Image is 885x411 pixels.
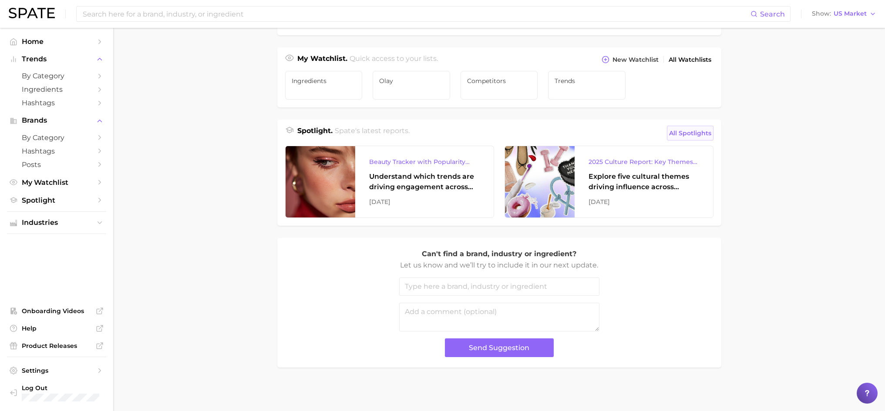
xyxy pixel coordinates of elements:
img: SPATE [9,8,55,18]
a: Olay [373,71,450,100]
span: Competitors [467,77,532,84]
span: My Watchlist [22,178,91,187]
a: Home [7,35,106,48]
span: Log Out [22,384,99,392]
span: Onboarding Videos [22,307,91,315]
a: Onboarding Videos [7,304,106,317]
input: Search here for a brand, industry, or ingredient [82,7,750,21]
span: Show [812,11,831,16]
button: New Watchlist [599,53,660,66]
a: Posts [7,158,106,171]
div: [DATE] [369,197,480,207]
span: New Watchlist [612,56,659,63]
div: [DATE] [589,197,699,207]
button: Industries [7,216,106,229]
span: Home [22,37,91,46]
span: Ingredients [22,85,91,94]
span: by Category [22,72,91,80]
button: Trends [7,53,106,66]
div: Beauty Tracker with Popularity Index [369,157,480,167]
a: Spotlight [7,194,106,207]
button: Brands [7,114,106,127]
span: by Category [22,134,91,142]
h2: Quick access to your lists. [350,53,438,66]
a: Competitors [461,71,538,100]
a: Trends [548,71,626,100]
span: Search [760,10,785,18]
h2: Spate's latest reports. [335,126,410,140]
input: Type here a brand, industry or ingredient [399,277,599,296]
p: Let us know and we’ll try to include it in our next update. [399,260,599,271]
span: Trends [555,77,619,84]
a: Hashtags [7,144,106,158]
button: ShowUS Market [810,8,878,20]
span: Spotlight [22,196,91,204]
h1: Spotlight. [297,126,333,140]
span: Posts [22,160,91,169]
span: Settings [22,367,91,374]
h1: My Watchlist. [297,53,347,66]
span: All Watchlists [669,56,711,63]
div: Explore five cultural themes driving influence across beauty, food, and pop culture. [589,171,699,192]
span: Product Releases [22,342,91,350]
a: 2025 Culture Report: Key Themes That Are Shaping Consumer DemandExplore five cultural themes driv... [505,146,713,218]
a: Help [7,322,106,335]
a: by Category [7,69,106,83]
span: Trends [22,55,91,63]
a: Beauty Tracker with Popularity IndexUnderstand which trends are driving engagement across platfor... [285,146,494,218]
span: Industries [22,219,91,227]
a: Hashtags [7,96,106,110]
span: Hashtags [22,99,91,107]
span: All Spotlights [669,128,711,138]
a: Log out. Currently logged in with e-mail farnell.ar@pg.com. [7,381,106,404]
a: Ingredients [285,71,363,100]
a: All Watchlists [666,54,713,66]
a: All Spotlights [667,126,713,140]
a: Product Releases [7,339,106,352]
span: Help [22,324,91,332]
div: Understand which trends are driving engagement across platforms in the skin, hair, makeup, and fr... [369,171,480,192]
button: Send Suggestion [445,338,554,357]
span: Brands [22,117,91,124]
span: Ingredients [292,77,356,84]
span: Hashtags [22,147,91,155]
span: Olay [379,77,444,84]
a: by Category [7,131,106,144]
a: My Watchlist [7,176,106,189]
span: US Market [834,11,867,16]
a: Ingredients [7,83,106,96]
a: Settings [7,364,106,377]
p: Can't find a brand, industry or ingredient? [399,248,599,260]
div: 2025 Culture Report: Key Themes That Are Shaping Consumer Demand [589,157,699,167]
